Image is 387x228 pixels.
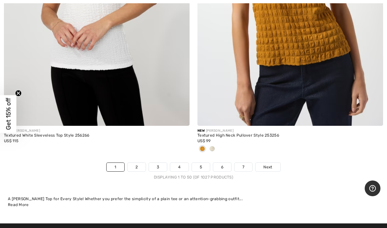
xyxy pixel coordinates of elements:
[5,98,12,130] span: Get 15% off
[149,163,167,171] a: 3
[4,128,190,133] div: [PERSON_NAME]
[4,133,190,138] div: Textured White Sleeveless Top Style 256266
[8,196,379,202] div: A [PERSON_NAME] Top for Every Style! Whether you prefer the simplicity of a plain tee or an atten...
[197,139,211,143] span: US$ 99
[197,133,383,138] div: Textured High Neck Pullover Style 253256
[107,163,124,171] a: 1
[213,163,231,171] a: 6
[255,163,280,171] a: Next
[8,202,29,207] span: Read More
[170,163,188,171] a: 4
[197,129,205,133] span: New
[234,163,252,171] a: 7
[207,144,217,155] div: Vanilla 30
[128,163,146,171] a: 2
[263,164,272,170] span: Next
[365,180,380,197] iframe: Opens a widget where you can find more information
[15,90,22,97] button: Close teaser
[197,144,207,155] div: Medallion
[4,139,18,143] span: US$ 115
[197,128,383,133] div: [PERSON_NAME]
[192,163,210,171] a: 5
